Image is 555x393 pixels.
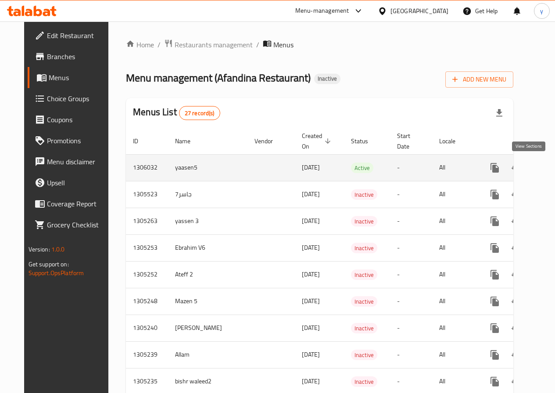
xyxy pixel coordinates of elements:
[295,6,349,16] div: Menu-management
[390,234,432,261] td: -
[126,315,168,341] td: 1305240
[179,109,220,117] span: 27 record(s)
[351,243,377,253] span: Inactive
[505,237,526,258] button: Change Status
[126,68,311,88] span: Menu management ( Afandina Restaurant )
[351,136,380,146] span: Status
[28,172,117,193] a: Upsell
[168,261,247,288] td: Ateff 2
[168,154,247,181] td: yaasen5
[168,288,247,315] td: Mazen 5
[47,135,110,146] span: Promotions
[432,154,477,181] td: All
[47,114,110,125] span: Coupons
[168,181,247,208] td: جاسر7
[126,341,168,368] td: 1305239
[126,261,168,288] td: 1305252
[302,269,320,280] span: [DATE]
[126,208,168,234] td: 1305263
[28,151,117,172] a: Menu disclaimer
[28,46,117,67] a: Branches
[302,162,320,173] span: [DATE]
[390,315,432,341] td: -
[505,291,526,312] button: Change Status
[484,184,505,205] button: more
[505,344,526,365] button: Change Status
[505,264,526,285] button: Change Status
[168,208,247,234] td: yassen 3
[351,216,377,227] div: Inactive
[28,88,117,109] a: Choice Groups
[351,163,373,173] span: Active
[351,377,377,387] span: Inactive
[484,291,505,312] button: more
[302,215,320,227] span: [DATE]
[126,288,168,315] td: 1305248
[29,258,69,270] span: Get support on:
[314,75,340,82] span: Inactive
[432,181,477,208] td: All
[432,208,477,234] td: All
[126,234,168,261] td: 1305253
[505,318,526,339] button: Change Status
[302,242,320,253] span: [DATE]
[28,109,117,130] a: Coupons
[351,297,377,307] span: Inactive
[168,341,247,368] td: Allam
[49,72,110,83] span: Menus
[273,39,294,50] span: Menus
[28,130,117,151] a: Promotions
[47,220,110,230] span: Grocery Checklist
[390,208,432,234] td: -
[28,214,117,235] a: Grocery Checklist
[390,261,432,288] td: -
[126,39,154,50] a: Home
[351,190,377,200] span: Inactive
[47,177,110,188] span: Upsell
[484,211,505,232] button: more
[351,270,377,280] span: Inactive
[126,181,168,208] td: 1305523
[540,6,543,16] span: y
[179,106,220,120] div: Total records count
[484,344,505,365] button: more
[439,136,467,146] span: Locale
[351,350,377,360] span: Inactive
[484,157,505,178] button: more
[47,198,110,209] span: Coverage Report
[126,39,513,50] nav: breadcrumb
[175,136,202,146] span: Name
[168,234,247,261] td: Ebrahim V6
[432,261,477,288] td: All
[484,264,505,285] button: more
[126,154,168,181] td: 1306032
[254,136,284,146] span: Vendor
[302,375,320,387] span: [DATE]
[505,371,526,392] button: Change Status
[484,318,505,339] button: more
[445,71,513,88] button: Add New Menu
[505,211,526,232] button: Change Status
[452,74,506,85] span: Add New Menu
[432,234,477,261] td: All
[133,106,220,120] h2: Menus List
[505,184,526,205] button: Change Status
[390,6,448,16] div: [GEOGRAPHIC_DATA]
[484,237,505,258] button: more
[28,67,117,88] a: Menus
[351,216,377,227] span: Inactive
[29,244,50,255] span: Version:
[351,323,377,333] div: Inactive
[432,315,477,341] td: All
[314,74,340,84] div: Inactive
[302,349,320,360] span: [DATE]
[390,341,432,368] td: -
[158,39,161,50] li: /
[351,296,377,307] div: Inactive
[484,371,505,392] button: more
